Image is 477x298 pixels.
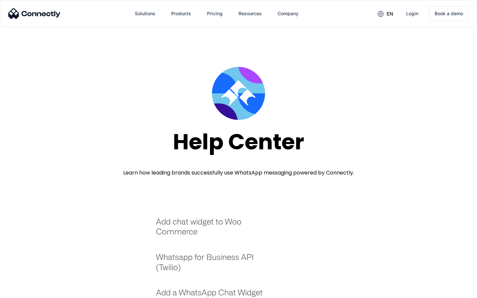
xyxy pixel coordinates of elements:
[429,6,469,21] a: Book a demo
[7,286,40,296] aside: Language selected: English
[156,217,272,243] a: Add chat widget to Woo Commerce
[406,9,418,18] div: Login
[156,252,272,279] a: Whatsapp for Business API (Twilio)
[135,9,155,18] div: Solutions
[13,286,40,296] ul: Language list
[238,9,262,18] div: Resources
[207,9,223,18] div: Pricing
[123,169,354,177] div: Learn how leading brands successfully use WhatsApp messaging powered by Connectly.
[202,6,228,22] a: Pricing
[278,9,298,18] div: Company
[171,9,191,18] div: Products
[8,8,61,19] img: Connectly Logo
[387,9,393,19] div: en
[173,130,304,154] div: Help Center
[401,6,424,22] a: Login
